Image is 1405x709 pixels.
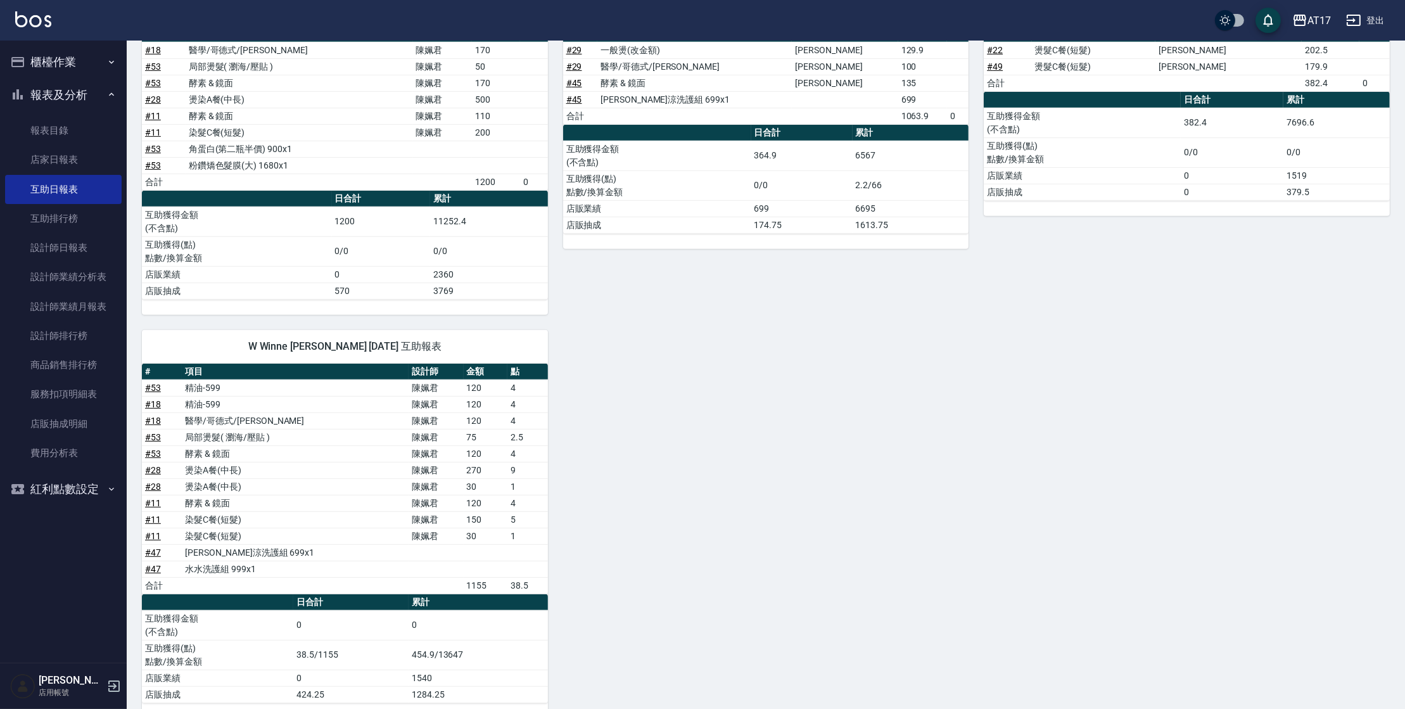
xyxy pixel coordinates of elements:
[5,380,122,409] a: 服務扣項明細表
[409,429,464,445] td: 陳姵君
[15,11,51,27] img: Logo
[182,528,408,544] td: 染髮C餐(短髮)
[39,674,103,687] h5: [PERSON_NAME]
[507,528,547,544] td: 1
[430,207,547,236] td: 11252.4
[409,445,464,462] td: 陳姵君
[1181,92,1283,108] th: 日合計
[987,45,1003,55] a: #22
[984,92,1390,201] table: a dense table
[145,399,161,409] a: #18
[293,640,409,670] td: 38.5/1155
[1256,8,1281,33] button: save
[142,283,332,299] td: 店販抽成
[1302,75,1359,91] td: 382.4
[898,58,947,75] td: 100
[409,528,464,544] td: 陳姵君
[157,340,533,353] span: W Winne [PERSON_NAME] [DATE] 互助報表
[186,157,413,174] td: 粉鑽矯色髮膜(大) 1680x1
[898,108,947,124] td: 1063.9
[332,191,431,207] th: 日合計
[464,380,508,396] td: 120
[984,26,1390,92] table: a dense table
[145,547,161,558] a: #47
[563,141,751,170] td: 互助獲得金額 (不含點)
[464,495,508,511] td: 120
[792,75,898,91] td: [PERSON_NAME]
[898,42,947,58] td: 129.9
[5,204,122,233] a: 互助排行榜
[464,412,508,429] td: 120
[145,432,161,442] a: #53
[5,233,122,262] a: 設計師日報表
[409,412,464,429] td: 陳姵君
[566,61,582,72] a: #29
[1359,75,1390,91] td: 0
[5,409,122,438] a: 店販抽成明細
[145,531,161,541] a: #11
[142,364,182,380] th: #
[792,58,898,75] td: [PERSON_NAME]
[1307,13,1331,29] div: AT17
[182,561,408,577] td: 水水洗護組 999x1
[1283,92,1390,108] th: 累計
[1283,184,1390,200] td: 379.5
[182,478,408,495] td: 燙染A餐(中長)
[507,364,547,380] th: 點
[597,42,792,58] td: 一般燙(改金額)
[898,91,947,108] td: 699
[142,26,548,191] table: a dense table
[472,174,520,190] td: 1200
[464,445,508,462] td: 120
[1283,108,1390,137] td: 7696.6
[507,445,547,462] td: 4
[853,170,969,200] td: 2.2/66
[409,640,548,670] td: 454.9/13647
[751,170,853,200] td: 0/0
[145,61,161,72] a: #53
[507,577,547,594] td: 38.5
[1341,9,1390,32] button: 登出
[472,58,520,75] td: 50
[751,200,853,217] td: 699
[142,640,293,670] td: 互助獲得(點) 點數/換算金額
[293,594,409,611] th: 日合計
[145,498,161,508] a: #11
[145,482,161,492] a: #28
[186,141,413,157] td: 角蛋白(第二瓶半價) 900x1
[413,42,473,58] td: 陳姵君
[751,217,853,233] td: 174.75
[142,191,548,300] table: a dense table
[10,674,35,699] img: Person
[142,174,186,190] td: 合計
[409,462,464,478] td: 陳姵君
[142,670,293,686] td: 店販業績
[145,144,161,154] a: #53
[507,495,547,511] td: 4
[145,465,161,475] a: #28
[5,262,122,291] a: 設計師業績分析表
[563,125,969,234] table: a dense table
[409,686,548,703] td: 1284.25
[145,514,161,525] a: #11
[1032,42,1156,58] td: 燙髮C餐(短髮)
[1181,184,1283,200] td: 0
[332,266,431,283] td: 0
[186,91,413,108] td: 燙染A餐(中長)
[145,564,161,574] a: #47
[145,45,161,55] a: #18
[430,266,547,283] td: 2360
[507,412,547,429] td: 4
[520,174,547,190] td: 0
[409,670,548,686] td: 1540
[898,75,947,91] td: 135
[984,108,1181,137] td: 互助獲得金額 (不含點)
[472,124,520,141] td: 200
[1283,167,1390,184] td: 1519
[145,449,161,459] a: #53
[182,511,408,528] td: 染髮C餐(短髮)
[464,364,508,380] th: 金額
[142,236,332,266] td: 互助獲得(點) 點數/換算金額
[464,396,508,412] td: 120
[566,78,582,88] a: #45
